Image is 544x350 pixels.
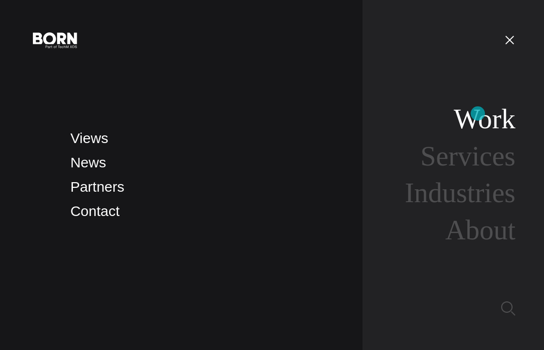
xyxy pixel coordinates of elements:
[445,215,515,246] a: About
[71,179,124,195] a: Partners
[501,301,515,316] img: Search
[71,154,106,170] a: News
[454,103,515,134] a: Work
[71,203,120,219] a: Contact
[71,130,108,146] a: Views
[405,177,515,208] a: Industries
[498,30,521,50] button: Open
[420,141,515,172] a: Services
